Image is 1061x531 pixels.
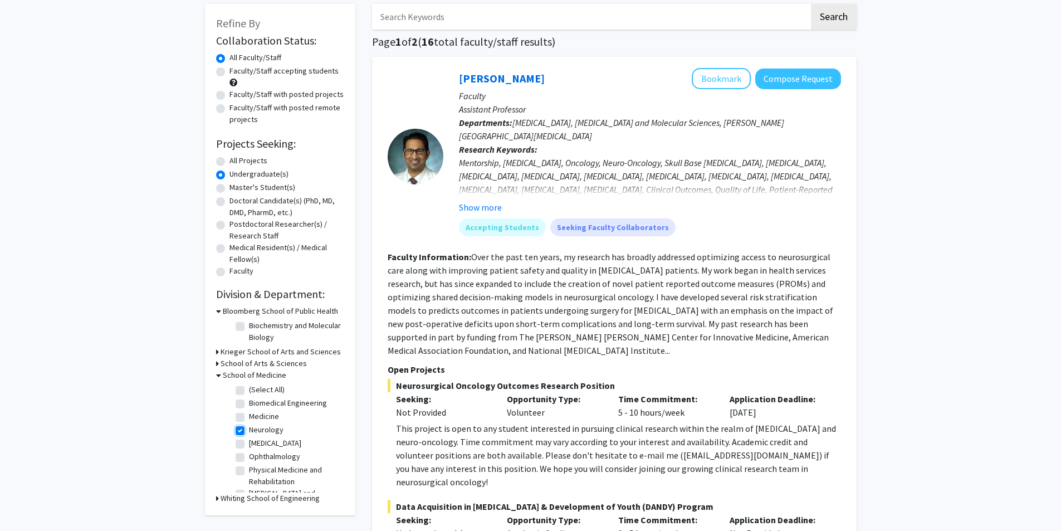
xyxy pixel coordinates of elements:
[730,392,824,406] p: Application Deadline:
[721,392,833,419] div: [DATE]
[372,4,809,30] input: Search Keywords
[216,288,344,301] h2: Division & Department:
[249,437,301,449] label: [MEDICAL_DATA]
[692,68,751,89] button: Add Raj Mukherjee to Bookmarks
[249,320,341,343] label: Biochemistry and Molecular Biology
[249,384,285,396] label: (Select All)
[507,513,602,527] p: Opportunity Type:
[249,397,327,409] label: Biomedical Engineering
[755,69,841,89] button: Compose Request to Raj Mukherjee
[507,392,602,406] p: Opportunity Type:
[372,35,857,48] h1: Page of ( total faculty/staff results)
[459,156,841,236] div: Mentorship, [MEDICAL_DATA], Oncology, Neuro-Oncology, Skull Base [MEDICAL_DATA], [MEDICAL_DATA], ...
[610,392,721,419] div: 5 - 10 hours/week
[229,218,344,242] label: Postdoctoral Researcher(s) / Research Staff
[229,102,344,125] label: Faculty/Staff with posted remote projects
[550,218,676,236] mat-chip: Seeking Faculty Collaborators
[459,103,841,116] p: Assistant Professor
[459,144,537,155] b: Research Keywords:
[221,346,341,358] h3: Krieger School of Arts and Sciences
[8,481,47,523] iframe: Chat
[388,251,833,356] fg-read-more: Over the past ten years, my research has broadly addressed optimizing access to neurosurgical car...
[422,35,434,48] span: 16
[249,488,341,511] label: [MEDICAL_DATA] and Molecular Sciences
[388,379,841,392] span: Neurosurgical Oncology Outcomes Research Position
[229,65,339,77] label: Faculty/Staff accepting students
[229,195,344,218] label: Doctoral Candidate(s) (PhD, MD, DMD, PharmD, etc.)
[388,363,841,376] p: Open Projects
[223,369,286,381] h3: School of Medicine
[459,201,502,214] button: Show more
[618,392,713,406] p: Time Commitment:
[249,464,341,488] label: Physical Medicine and Rehabilitation
[396,422,841,489] div: This project is open to any student interested in pursuing clinical research within the realm of ...
[229,242,344,265] label: Medical Resident(s) / Medical Fellow(s)
[388,251,471,262] b: Faculty Information:
[396,406,491,419] div: Not Provided
[459,117,784,142] span: [MEDICAL_DATA], [MEDICAL_DATA] and Molecular Sciences, [PERSON_NAME][GEOGRAPHIC_DATA][MEDICAL_DATA]
[229,182,295,193] label: Master's Student(s)
[229,168,289,180] label: Undergraduate(s)
[396,392,491,406] p: Seeking:
[223,305,338,317] h3: Bloomberg School of Public Health
[221,358,307,369] h3: School of Arts & Sciences
[216,137,344,150] h2: Projects Seeking:
[229,155,267,167] label: All Projects
[229,89,344,100] label: Faculty/Staff with posted projects
[249,424,283,436] label: Neurology
[412,35,418,48] span: 2
[396,513,491,527] p: Seeking:
[811,4,857,30] button: Search
[459,71,545,85] a: [PERSON_NAME]
[498,392,610,419] div: Volunteer
[459,218,546,236] mat-chip: Accepting Students
[221,493,320,504] h3: Whiting School of Engineering
[229,52,281,64] label: All Faculty/Staff
[216,34,344,47] h2: Collaboration Status:
[216,16,260,30] span: Refine By
[730,513,824,527] p: Application Deadline:
[249,411,279,422] label: Medicine
[459,89,841,103] p: Faculty
[395,35,402,48] span: 1
[459,117,512,128] b: Departments:
[618,513,713,527] p: Time Commitment:
[229,265,253,277] label: Faculty
[388,500,841,513] span: Data Acquisition in [MEDICAL_DATA] & Development of Youth (DANDY) Program
[249,451,300,462] label: Ophthalmology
